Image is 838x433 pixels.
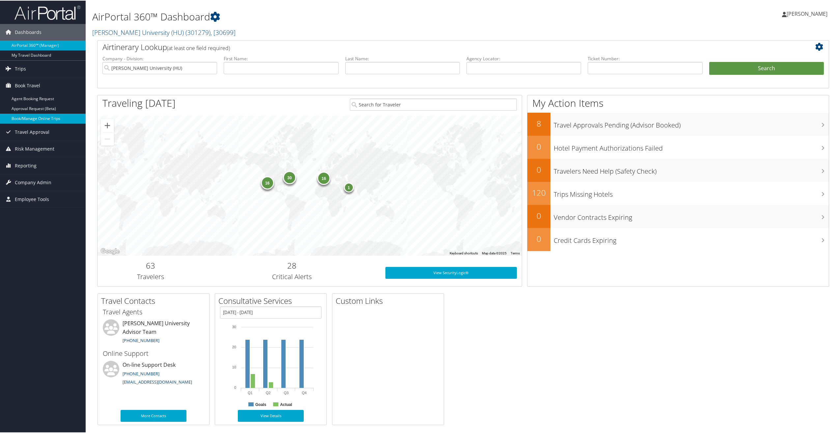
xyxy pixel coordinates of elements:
[554,117,829,129] h3: Travel Approvals Pending (Advisor Booked)
[385,266,517,278] a: View SecurityLogic®
[283,170,296,184] div: 30
[103,348,204,358] h3: Online Support
[554,140,829,152] h3: Hotel Payment Authorizations Failed
[103,307,204,316] h3: Travel Agents
[185,27,210,36] span: ( 301279 )
[15,60,26,76] span: Trips
[350,98,517,110] input: Search for Traveler
[99,246,121,255] a: Open this area in Google Maps (opens a new window)
[554,163,829,175] h3: Travelers Need Help (Safety Check)
[101,295,209,306] h2: Travel Contacts
[787,10,827,17] span: [PERSON_NAME]
[15,140,54,157] span: Risk Management
[255,402,266,406] text: Goals
[527,181,829,204] a: 120Trips Missing Hotels
[588,55,702,61] label: Ticket Number:
[232,344,236,348] tspan: 20
[527,163,550,175] h2: 0
[336,295,444,306] h2: Custom Links
[466,55,581,61] label: Agency Locator:
[482,251,507,254] span: Map data ©2025
[527,117,550,129] h2: 8
[210,27,236,36] span: , [ 30699 ]
[123,337,159,343] a: [PHONE_NUMBER]
[123,378,192,384] a: [EMAIL_ADDRESS][DOMAIN_NAME]
[15,157,37,173] span: Reporting
[121,409,186,421] a: More Contacts
[232,324,236,328] tspan: 30
[99,360,208,387] li: On-line Support Desk
[238,409,304,421] a: View Details
[15,23,42,40] span: Dashboards
[92,9,587,23] h1: AirPortal 360™ Dashboard
[92,27,236,36] a: [PERSON_NAME] University (HU)
[527,227,829,250] a: 0Credit Cards Expiring
[527,233,550,244] h2: 0
[224,55,338,61] label: First Name:
[209,259,376,271] h2: 28
[317,171,330,184] div: 16
[450,250,478,255] button: Keyboard shortcuts
[101,132,114,145] button: Zoom out
[527,204,829,227] a: 0Vendor Contracts Expiring
[14,4,80,20] img: airportal-logo.png
[218,295,326,306] h2: Consultative Services
[782,3,834,23] a: [PERSON_NAME]
[15,174,51,190] span: Company Admin
[248,390,253,394] text: Q1
[344,182,354,191] div: 1
[280,402,292,406] text: Actual
[554,186,829,198] h3: Trips Missing Hotels
[102,55,217,61] label: Company - Division:
[261,175,274,188] div: 16
[234,385,236,389] tspan: 0
[102,41,763,52] h2: Airtinerary Lookup
[527,96,829,109] h1: My Action Items
[527,187,550,198] h2: 120
[527,135,829,158] a: 0Hotel Payment Authorizations Failed
[101,118,114,131] button: Zoom in
[527,158,829,181] a: 0Travelers Need Help (Safety Check)
[99,246,121,255] img: Google
[99,319,208,346] li: [PERSON_NAME] University Advisor Team
[345,55,460,61] label: Last Name:
[527,112,829,135] a: 8Travel Approvals Pending (Advisor Booked)
[302,390,307,394] text: Q4
[527,140,550,152] h2: 0
[709,61,824,74] button: Search
[284,390,289,394] text: Q3
[15,77,40,93] span: Book Travel
[554,232,829,245] h3: Credit Cards Expiring
[102,272,199,281] h3: Travelers
[511,251,520,254] a: Terms (opens in new tab)
[266,390,271,394] text: Q2
[102,96,176,109] h1: Traveling [DATE]
[232,364,236,368] tspan: 10
[527,210,550,221] h2: 0
[123,370,159,376] a: [PHONE_NUMBER]
[554,209,829,221] h3: Vendor Contracts Expiring
[209,272,376,281] h3: Critical Alerts
[167,44,230,51] span: (at least one field required)
[15,190,49,207] span: Employee Tools
[15,123,49,140] span: Travel Approval
[102,259,199,271] h2: 63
